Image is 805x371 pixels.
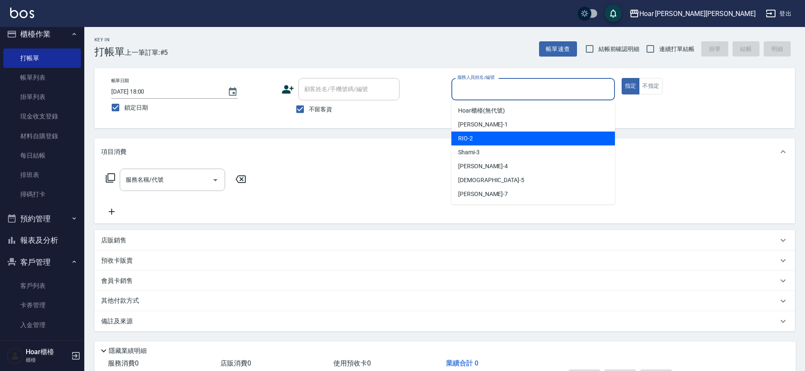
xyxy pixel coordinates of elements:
span: 不留客資 [309,105,333,114]
p: 櫃檯 [26,356,69,364]
button: 櫃檯作業 [3,23,81,45]
a: 現金收支登錄 [3,107,81,126]
span: [DEMOGRAPHIC_DATA] -5 [458,176,524,185]
div: 其他付款方式 [94,291,795,311]
div: Hoar [PERSON_NAME][PERSON_NAME] [639,8,756,19]
span: 使用預收卡 0 [333,359,371,367]
a: 排班表 [3,165,81,185]
span: Shami -3 [458,148,480,157]
p: 其他付款方式 [101,296,143,306]
a: 掃碼打卡 [3,185,81,204]
button: 客戶管理 [3,251,81,273]
img: Logo [10,8,34,18]
span: [PERSON_NAME] -7 [458,190,508,199]
button: 預約管理 [3,208,81,230]
button: save [605,5,622,22]
span: [PERSON_NAME] -4 [458,162,508,171]
p: 備註及來源 [101,317,133,326]
span: 上一筆訂單:#5 [125,47,168,58]
label: 服務人員姓名/編號 [457,74,494,81]
span: [PERSON_NAME] -1 [458,120,508,129]
button: Choose date, selected date is 2025-08-22 [223,82,243,102]
span: 結帳前確認明細 [598,45,640,54]
a: 打帳單 [3,48,81,68]
a: 掛單列表 [3,87,81,107]
div: 項目消費 [94,138,795,165]
a: 入金管理 [3,315,81,335]
button: 會員卡管理 [3,338,81,360]
p: 隱藏業績明細 [109,347,147,355]
button: 帳單速查 [539,41,577,57]
label: 帳單日期 [111,78,129,84]
p: 會員卡銷售 [101,277,133,285]
button: Hoar [PERSON_NAME][PERSON_NAME] [626,5,759,22]
span: 連續打單結帳 [659,45,695,54]
h3: 打帳單 [94,46,125,58]
p: 預收卡販賣 [101,256,133,265]
a: 帳單列表 [3,68,81,87]
span: RIO -2 [458,134,473,143]
span: 服務消費 0 [108,359,139,367]
button: Open [209,173,222,187]
img: Person [7,347,24,364]
span: 業績合計 0 [446,359,478,367]
span: 鎖定日期 [124,103,148,112]
div: 會員卡銷售 [94,271,795,291]
h5: Hoar櫃檯 [26,348,69,356]
button: 登出 [762,6,795,22]
span: 店販消費 0 [220,359,251,367]
button: 指定 [622,78,640,94]
input: YYYY/MM/DD hh:mm [111,85,219,99]
button: 報表及分析 [3,229,81,251]
a: 客戶列表 [3,276,81,296]
p: 項目消費 [101,148,126,156]
div: 備註及來源 [94,311,795,331]
button: 不指定 [639,78,663,94]
span: Hoar櫃檯 (無代號) [458,106,504,115]
a: 卡券管理 [3,296,81,315]
div: 店販銷售 [94,230,795,250]
h2: Key In [94,37,125,43]
a: 材料自購登錄 [3,126,81,146]
p: 店販銷售 [101,236,126,245]
a: 每日結帳 [3,146,81,165]
div: 預收卡販賣 [94,250,795,271]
